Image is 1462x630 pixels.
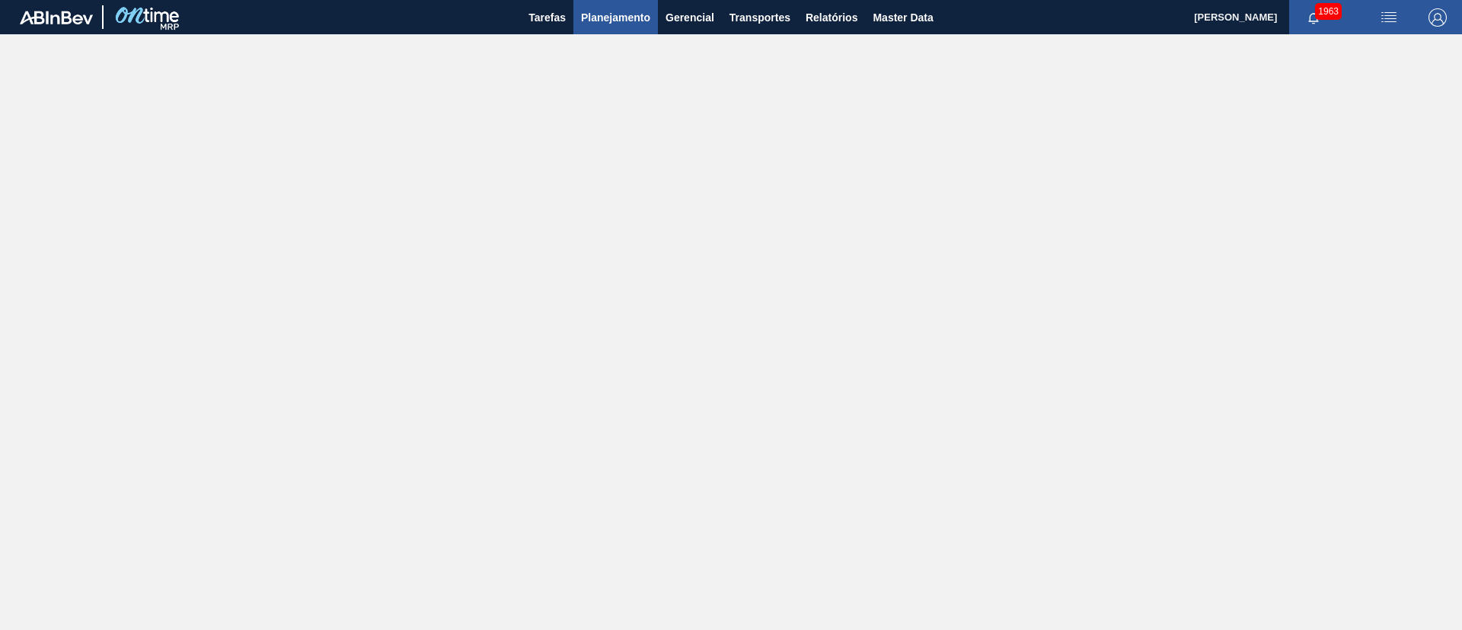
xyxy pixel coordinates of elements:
span: 1963 [1315,3,1342,20]
button: Notificações [1289,7,1338,28]
span: Gerencial [666,8,714,27]
span: Transportes [729,8,790,27]
img: TNhmsLtSVTkK8tSr43FrP2fwEKptu5GPRR3wAAAABJRU5ErkJggg== [20,11,93,24]
span: Tarefas [528,8,566,27]
img: userActions [1380,8,1398,27]
img: Logout [1428,8,1447,27]
span: Relatórios [806,8,857,27]
span: Master Data [873,8,933,27]
span: Planejamento [581,8,650,27]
